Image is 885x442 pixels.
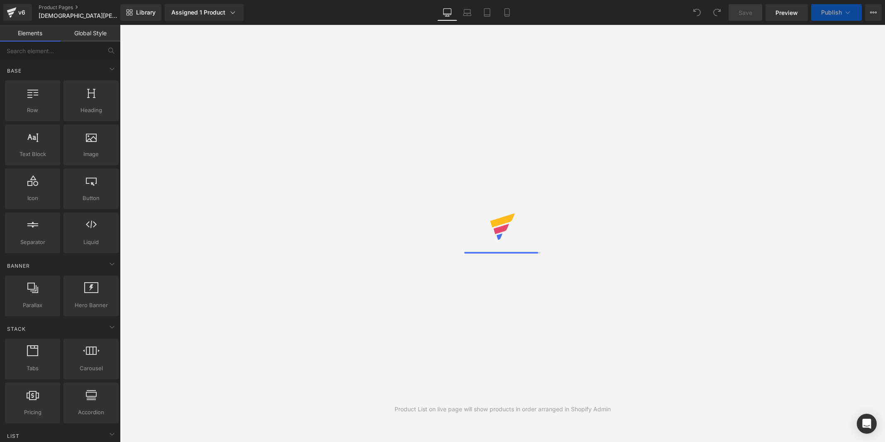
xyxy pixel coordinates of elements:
[6,67,22,75] span: Base
[66,106,116,115] span: Heading
[766,4,808,21] a: Preview
[66,150,116,159] span: Image
[60,25,120,42] a: Global Style
[6,432,20,440] span: List
[39,4,134,11] a: Product Pages
[739,8,752,17] span: Save
[811,4,862,21] button: Publish
[6,262,31,270] span: Banner
[66,194,116,203] span: Button
[7,408,58,417] span: Pricing
[857,414,877,434] div: Open Intercom Messenger
[689,4,705,21] button: Undo
[865,4,882,21] button: More
[17,7,27,18] div: v6
[7,106,58,115] span: Row
[171,8,237,17] div: Assigned 1 Product
[66,301,116,310] span: Hero Banner
[497,4,517,21] a: Mobile
[7,194,58,203] span: Icon
[120,4,161,21] a: New Library
[477,4,497,21] a: Tablet
[66,408,116,417] span: Accordion
[7,150,58,159] span: Text Block
[7,301,58,310] span: Parallax
[6,325,27,333] span: Stack
[66,364,116,373] span: Carousel
[136,9,156,16] span: Library
[709,4,725,21] button: Redo
[7,364,58,373] span: Tabs
[3,4,32,21] a: v6
[395,405,611,414] div: Product List on live page will show products in order arranged in Shopify Admin
[7,238,58,247] span: Separator
[821,9,842,16] span: Publish
[775,8,798,17] span: Preview
[457,4,477,21] a: Laptop
[437,4,457,21] a: Desktop
[39,12,118,19] span: [DEMOGRAPHIC_DATA][PERSON_NAME]
[66,238,116,247] span: Liquid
